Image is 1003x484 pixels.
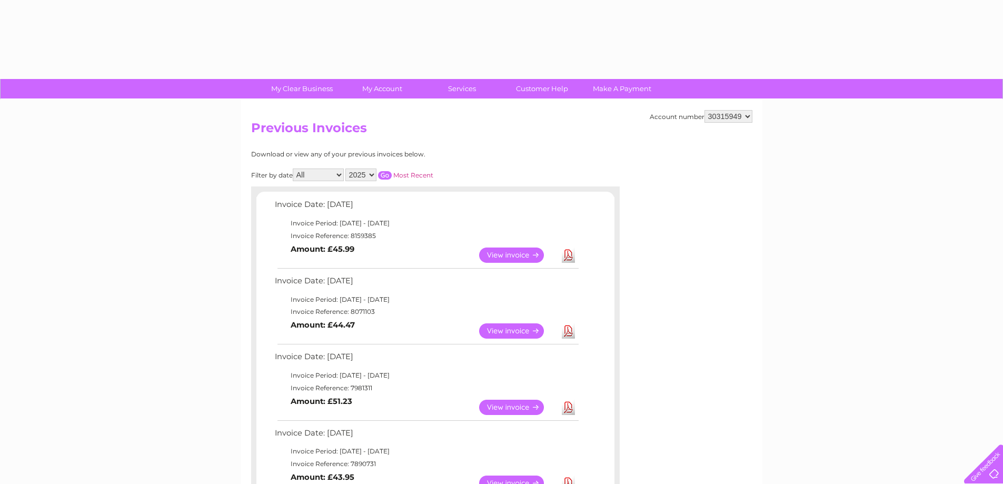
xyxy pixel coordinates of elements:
h2: Previous Invoices [251,121,752,141]
a: View [479,248,557,263]
td: Invoice Reference: 7981311 [272,382,580,394]
a: My Clear Business [259,79,345,98]
a: Download [562,248,575,263]
a: Most Recent [393,171,433,179]
div: Account number [650,110,752,123]
td: Invoice Period: [DATE] - [DATE] [272,445,580,458]
b: Amount: £45.99 [291,244,354,254]
td: Invoice Date: [DATE] [272,197,580,217]
a: Customer Help [499,79,585,98]
div: Filter by date [251,169,528,181]
a: Make A Payment [579,79,666,98]
a: Services [419,79,505,98]
b: Amount: £43.95 [291,472,354,482]
td: Invoice Reference: 8159385 [272,230,580,242]
b: Amount: £51.23 [291,397,352,406]
td: Invoice Period: [DATE] - [DATE] [272,369,580,382]
td: Invoice Date: [DATE] [272,426,580,446]
td: Invoice Date: [DATE] [272,350,580,369]
a: View [479,323,557,339]
td: Invoice Period: [DATE] - [DATE] [272,217,580,230]
a: Download [562,400,575,415]
td: Invoice Date: [DATE] [272,274,580,293]
a: My Account [339,79,425,98]
a: Download [562,323,575,339]
b: Amount: £44.47 [291,320,355,330]
a: View [479,400,557,415]
td: Invoice Reference: 8071103 [272,305,580,318]
div: Download or view any of your previous invoices below. [251,151,528,158]
td: Invoice Period: [DATE] - [DATE] [272,293,580,306]
td: Invoice Reference: 7890731 [272,458,580,470]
